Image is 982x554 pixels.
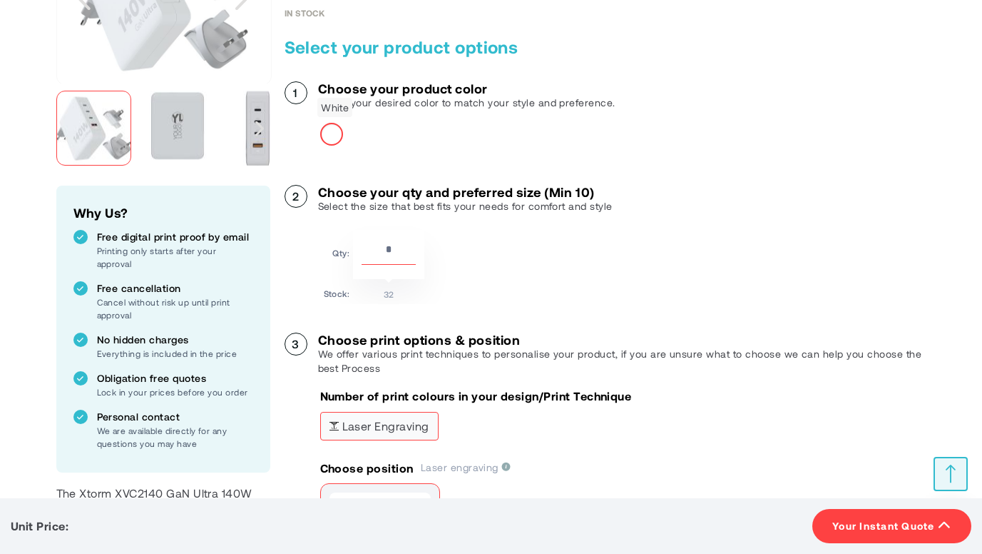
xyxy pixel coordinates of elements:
[97,281,253,296] p: Free cancellation
[285,8,325,18] div: Availability
[318,96,615,110] p: Select your desired color to match your style and preference.
[97,410,253,424] p: Personal contact
[285,8,325,18] span: In stock
[97,333,253,347] p: No hidden charges
[138,84,220,173] div: Xtorm XVC2140 GaN Ultra 140W travel charger with 240W USB-C PD cable
[138,91,213,166] img: Xtorm XVC2140 GaN Ultra 140W travel charger with 240W USB-C PD cable
[812,509,971,543] button: Your Instant Quote
[421,461,511,473] span: Laser engraving
[97,230,253,244] p: Free digital print proof by email
[353,283,424,301] td: 32
[56,91,131,166] img: Xtorm XVC2140 GaN Ultra 140W travel charger with 240W USB-C PD cable
[285,36,926,59] h2: Select your product options
[320,460,414,476] p: Choose position
[249,84,270,173] div: Next
[97,371,253,386] p: Obligation free quotes
[318,185,613,199] h3: Choose your qty and preferred size (Min 10)
[320,388,632,404] p: Number of print colours in your design/Print Technique
[97,386,253,398] p: Lock in your prices before you order
[318,81,615,96] h3: Choose your product color
[321,101,349,114] div: White
[220,84,295,173] div: Xtorm XVC2140 GaN Ultra 140W travel charger with 240W USB-C PD cable
[318,333,926,347] h3: Choose print options & position
[318,199,613,213] p: Select the size that best fits your needs for comfort and style
[56,84,138,173] div: Xtorm XVC2140 GaN Ultra 140W travel charger with 240W USB-C PD cable
[220,91,295,166] img: Xtorm XVC2140 GaN Ultra 140W travel charger with 240W USB-C PD cable
[97,296,253,321] p: Cancel without risk up until print approval
[318,347,926,376] p: We offer various print techniques to personalise your product, if you are unsure what to choose w...
[324,230,350,279] td: Qty:
[97,424,253,450] p: We are available directly for any questions you may have
[324,283,350,301] td: Stock:
[97,244,253,270] p: Printing only starts after your approval
[320,123,343,146] div: White
[832,519,935,533] span: Your Instant Quote
[11,519,68,533] span: Unit Price:
[73,203,253,223] h2: Why Us?
[97,347,253,360] p: Everything is included in the price
[329,421,429,431] span: Laser engraving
